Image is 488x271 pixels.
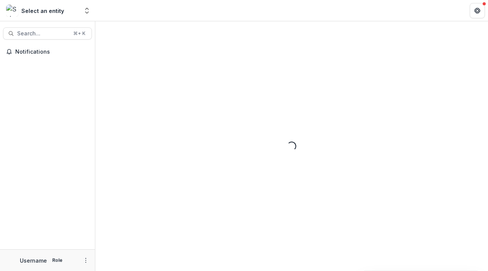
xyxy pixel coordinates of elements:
img: Select an entity [6,5,18,17]
span: Search... [17,30,69,37]
div: ⌘ + K [72,29,87,38]
button: More [81,256,90,265]
p: Username [20,257,47,265]
button: Open entity switcher [82,3,92,18]
button: Search... [3,27,92,40]
p: Role [50,257,65,264]
div: Select an entity [21,7,64,15]
span: Notifications [15,49,89,55]
button: Get Help [470,3,485,18]
button: Notifications [3,46,92,58]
